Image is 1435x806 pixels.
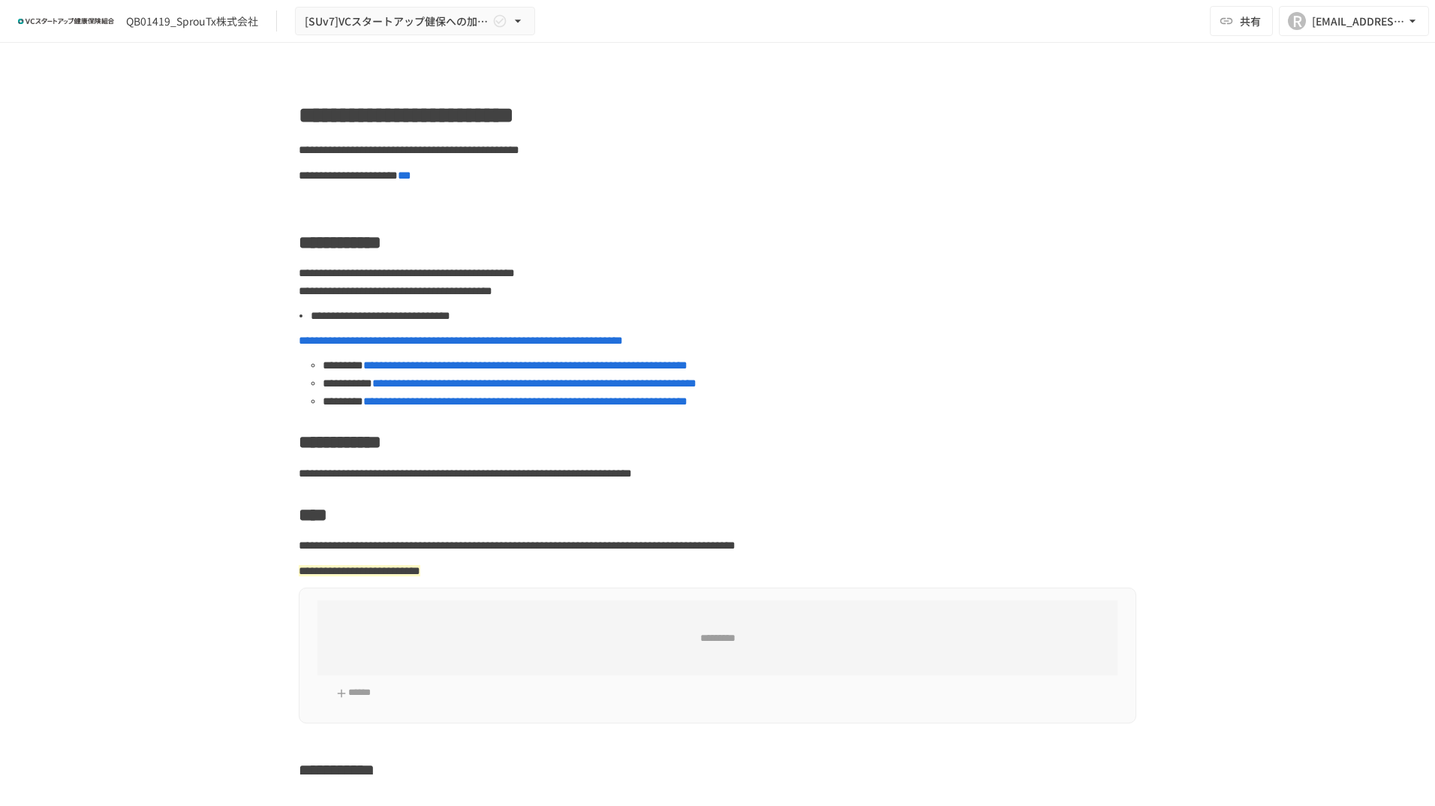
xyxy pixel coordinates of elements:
[1312,12,1405,31] div: [EMAIL_ADDRESS][DOMAIN_NAME]
[1210,6,1273,36] button: 共有
[1240,13,1261,29] span: 共有
[1279,6,1429,36] button: R[EMAIL_ADDRESS][DOMAIN_NAME]
[18,9,114,33] img: ZDfHsVrhrXUoWEWGWYf8C4Fv4dEjYTEDCNvmL73B7ox
[1288,12,1306,30] div: R
[295,7,535,36] button: [SUv7]VCスタートアップ健保への加入申請手続き
[126,14,258,29] div: QB01419_SprouTx株式会社
[305,12,489,31] span: [SUv7]VCスタートアップ健保への加入申請手続き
